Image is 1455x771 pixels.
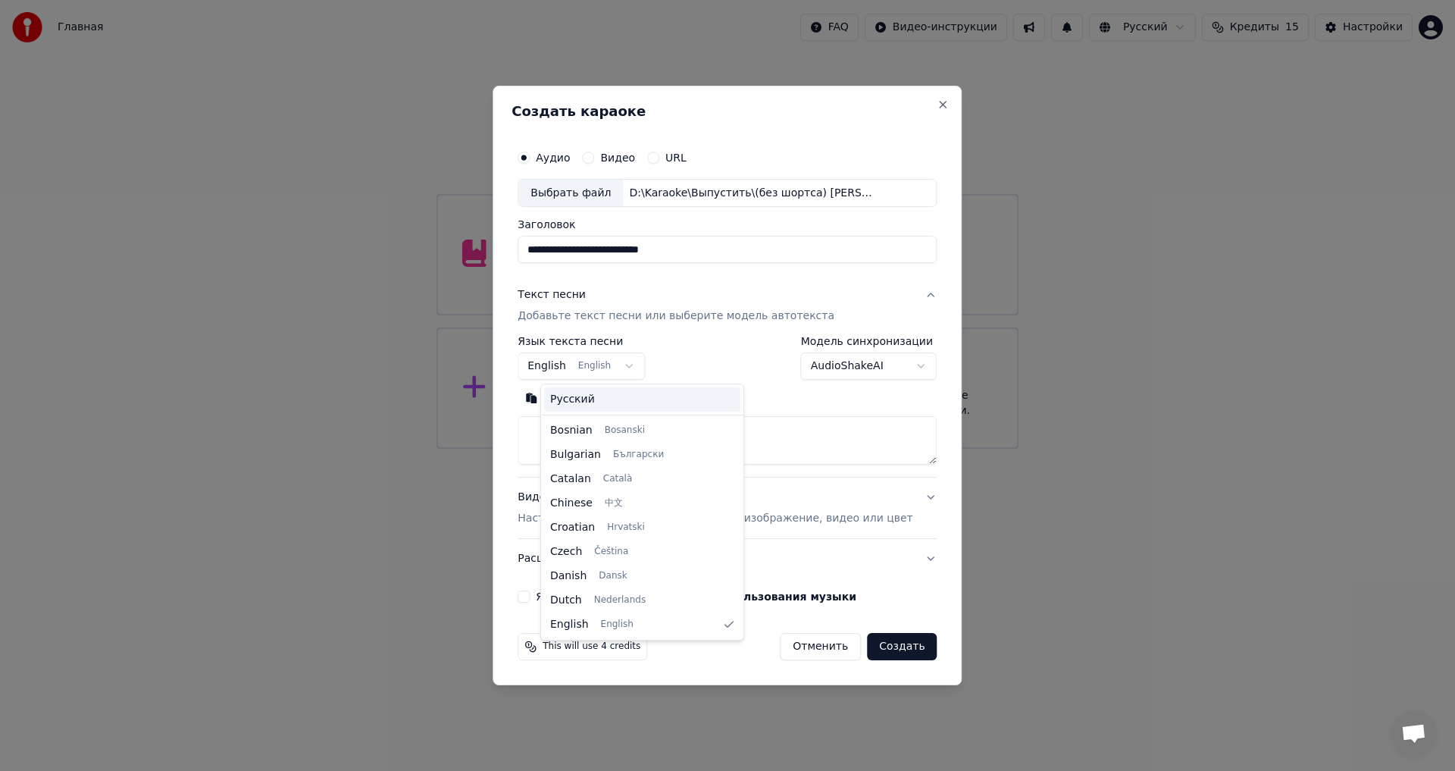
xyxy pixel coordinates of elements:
span: Dutch [550,593,582,608]
span: Bulgarian [550,447,601,462]
span: 中文 [605,497,623,509]
span: Русский [550,392,595,407]
span: Croatian [550,520,595,535]
span: Bosnian [550,423,593,438]
span: Català [603,473,632,485]
span: Български [613,449,664,461]
span: Czech [550,544,582,559]
span: Catalan [550,472,591,487]
span: Bosanski [605,425,645,437]
span: Hrvatski [607,522,645,534]
span: English [601,619,634,631]
span: Chinese [550,496,593,511]
span: Danish [550,569,587,584]
span: English [550,617,589,632]
span: Nederlands [594,594,646,606]
span: Dansk [599,570,627,582]
span: Čeština [594,546,628,558]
